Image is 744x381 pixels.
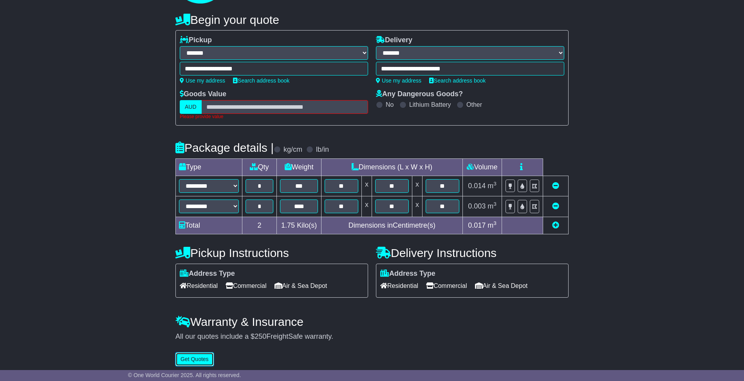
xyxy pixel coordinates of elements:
[180,100,202,114] label: AUD
[180,114,368,119] div: Please provide value
[277,158,321,176] td: Weight
[380,270,435,278] label: Address Type
[493,220,497,226] sup: 3
[176,217,242,234] td: Total
[552,182,559,190] a: Remove this item
[175,13,569,26] h4: Begin your quote
[488,221,497,229] span: m
[376,90,463,99] label: Any Dangerous Goods?
[175,315,569,328] h4: Warranty & Insurance
[284,146,302,154] label: kg/cm
[226,280,266,292] span: Commercial
[493,181,497,187] sup: 3
[462,158,502,176] td: Volume
[468,182,486,190] span: 0.014
[180,280,218,292] span: Residential
[429,77,486,84] a: Search address book
[475,280,528,292] span: Air & Sea Depot
[180,90,226,99] label: Goods Value
[242,217,277,234] td: 2
[380,280,418,292] span: Residential
[316,146,329,154] label: lb/in
[468,202,486,210] span: 0.003
[242,158,277,176] td: Qty
[426,280,467,292] span: Commercial
[376,77,421,84] a: Use my address
[175,332,569,341] div: All our quotes include a $ FreightSafe warranty.
[552,202,559,210] a: Remove this item
[466,101,482,108] label: Other
[376,36,412,45] label: Delivery
[281,221,295,229] span: 1.75
[180,36,212,45] label: Pickup
[376,246,569,259] h4: Delivery Instructions
[321,158,462,176] td: Dimensions (L x W x H)
[233,77,289,84] a: Search address book
[386,101,394,108] label: No
[176,158,242,176] td: Type
[175,246,368,259] h4: Pickup Instructions
[277,217,321,234] td: Kilo(s)
[468,221,486,229] span: 0.017
[412,196,422,217] td: x
[175,141,274,154] h4: Package details |
[552,221,559,229] a: Add new item
[175,352,214,366] button: Get Quotes
[180,270,235,278] label: Address Type
[321,217,462,234] td: Dimensions in Centimetre(s)
[412,176,422,196] td: x
[180,77,225,84] a: Use my address
[361,176,372,196] td: x
[488,182,497,190] span: m
[488,202,497,210] span: m
[128,372,241,378] span: © One World Courier 2025. All rights reserved.
[361,196,372,217] td: x
[274,280,327,292] span: Air & Sea Depot
[409,101,451,108] label: Lithium Battery
[255,332,266,340] span: 250
[493,201,497,207] sup: 3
